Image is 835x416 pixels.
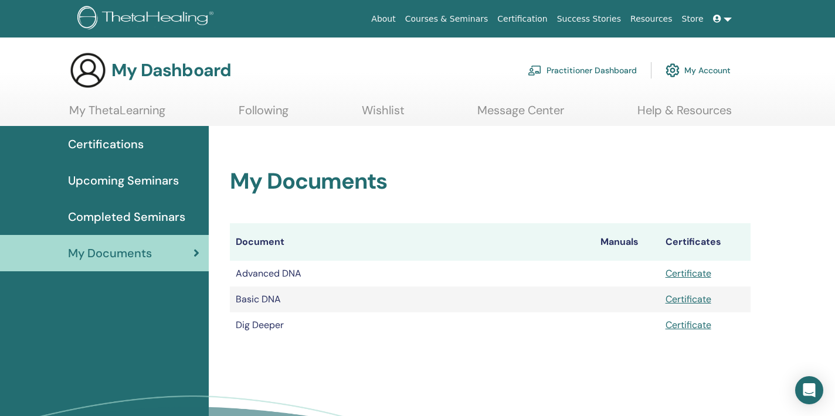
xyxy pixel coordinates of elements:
th: Manuals [595,223,660,261]
div: Open Intercom Messenger [795,376,823,404]
h3: My Dashboard [111,60,231,81]
a: Practitioner Dashboard [528,57,637,83]
a: My Account [666,57,731,83]
h2: My Documents [230,168,751,195]
th: Certificates [660,223,751,261]
img: logo.png [77,6,218,32]
a: Success Stories [552,8,626,30]
a: Certificate [666,319,711,331]
a: Resources [626,8,677,30]
a: Wishlist [362,103,405,126]
span: My Documents [68,244,152,262]
span: Certifications [68,135,144,153]
a: Help & Resources [637,103,732,126]
a: Following [239,103,288,126]
a: Certificate [666,293,711,305]
a: Certification [493,8,552,30]
a: Courses & Seminars [400,8,493,30]
img: cog.svg [666,60,680,80]
td: Dig Deeper [230,312,595,338]
span: Completed Seminars [68,208,185,226]
a: Message Center [477,103,564,126]
span: Upcoming Seminars [68,172,179,189]
a: Store [677,8,708,30]
img: generic-user-icon.jpg [69,52,107,89]
a: My ThetaLearning [69,103,165,126]
img: chalkboard-teacher.svg [528,65,542,76]
td: Advanced DNA [230,261,595,287]
a: Certificate [666,267,711,279]
th: Document [230,223,595,261]
td: Basic DNA [230,287,595,312]
a: About [366,8,400,30]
